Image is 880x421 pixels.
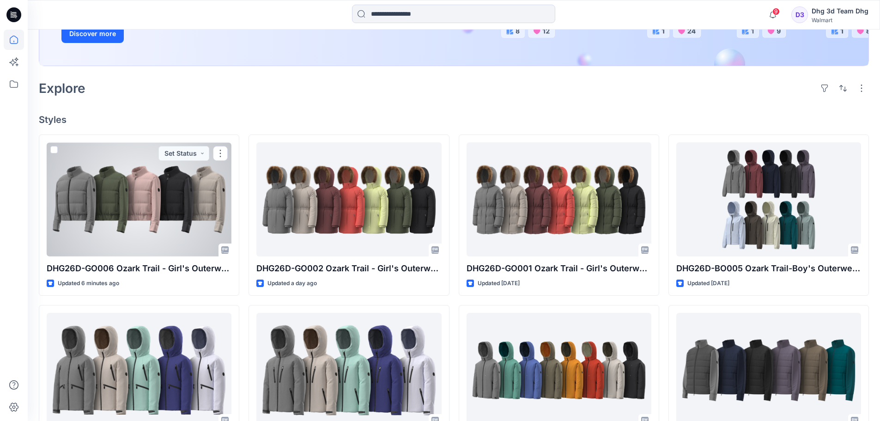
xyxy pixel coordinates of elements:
[39,81,85,96] h2: Explore
[687,279,729,288] p: Updated [DATE]
[676,262,861,275] p: DHG26D-BO005 Ozark Trail-Boy's Outerwear - Softshell V1
[47,262,231,275] p: DHG26D-GO006 Ozark Trail - Girl's Outerwear-Hybrid Jacket
[39,114,869,125] h4: Styles
[256,262,441,275] p: DHG26D-GO002 Ozark Trail - Girl's Outerwear-Parka Jkt Opt.2
[467,142,651,256] a: DHG26D-GO001 Ozark Trail - Girl's Outerwear-Parka Jkt Opt.1
[676,142,861,256] a: DHG26D-BO005 Ozark Trail-Boy's Outerwear - Softshell V1
[47,142,231,256] a: DHG26D-GO006 Ozark Trail - Girl's Outerwear-Hybrid Jacket
[267,279,317,288] p: Updated a day ago
[58,279,119,288] p: Updated 6 minutes ago
[812,17,868,24] div: Walmart
[61,24,124,43] button: Discover more
[467,262,651,275] p: DHG26D-GO001 Ozark Trail - Girl's Outerwear-Parka Jkt Opt.1
[812,6,868,17] div: Dhg 3d Team Dhg
[61,24,269,43] a: Discover more
[772,8,780,15] span: 9
[256,142,441,256] a: DHG26D-GO002 Ozark Trail - Girl's Outerwear-Parka Jkt Opt.2
[791,6,808,23] div: D3
[478,279,520,288] p: Updated [DATE]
